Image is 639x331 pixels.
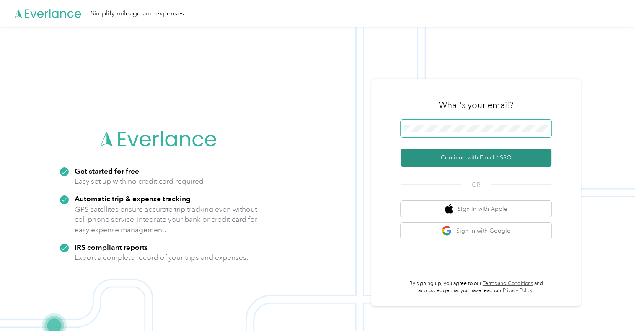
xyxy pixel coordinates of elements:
h3: What's your email? [439,99,513,111]
span: OR [461,180,491,189]
p: GPS satellites ensure accurate trip tracking even without cell phone service. Integrate your bank... [75,204,258,235]
img: apple logo [445,204,453,214]
a: Terms and Conditions [483,280,533,287]
a: Privacy Policy [503,287,533,294]
strong: Get started for free [75,167,139,175]
button: apple logoSign in with Apple [401,201,551,217]
button: Continue with Email / SSO [401,149,551,167]
strong: Automatic trip & expense tracking [75,194,191,203]
img: google logo [442,226,452,236]
p: By signing up, you agree to our and acknowledge that you have read our . [401,280,551,295]
p: Easy set up with no credit card required [75,176,204,187]
button: google logoSign in with Google [401,223,551,239]
strong: IRS compliant reports [75,243,148,251]
div: Simplify mileage and expenses [91,8,184,19]
p: Export a complete record of your trips and expenses. [75,252,248,263]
